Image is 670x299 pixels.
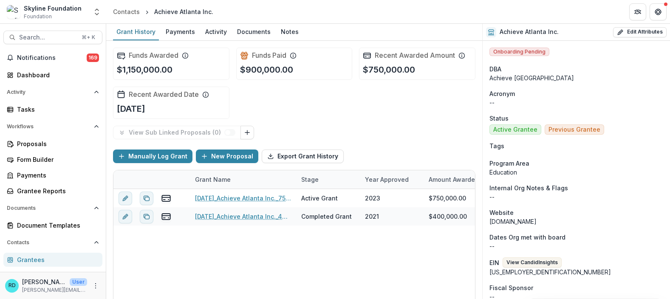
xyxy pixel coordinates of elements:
[140,210,153,223] button: Duplicate proposal
[113,7,140,16] div: Contacts
[87,54,99,62] span: 169
[489,159,529,168] span: Program Area
[489,283,533,292] span: Fiscal Sponsor
[162,25,198,38] div: Payments
[500,28,559,36] h2: Achieve Atlanta Inc.
[489,89,515,98] span: Acronym
[17,186,96,195] div: Grantee Reports
[489,168,663,177] p: Education
[3,31,102,44] button: Search...
[3,120,102,133] button: Open Workflows
[489,242,663,251] p: --
[296,170,360,189] div: Stage
[424,170,487,189] div: Amount Awarded
[489,141,504,150] span: Tags
[113,24,159,40] a: Grant History
[17,155,96,164] div: Form Builder
[489,65,501,73] span: DBA
[3,68,102,82] a: Dashboard
[117,63,172,76] p: $1,150,000.00
[493,126,537,133] span: Active Grantee
[190,175,236,184] div: Grant Name
[489,268,663,276] div: [US_EMPLOYER_IDENTIFICATION_NUMBER]
[17,54,87,62] span: Notifications
[113,149,192,163] button: Manually Log Grant
[154,7,213,16] div: Achieve Atlanta Inc.
[110,6,143,18] a: Contacts
[7,5,20,19] img: Skyline Foundation
[360,170,424,189] div: Year approved
[489,233,565,242] span: Dates Org met with board
[24,4,82,13] div: Skyline Foundation
[17,255,96,264] div: Grantees
[17,221,96,230] div: Document Templates
[277,24,302,40] a: Notes
[3,201,102,215] button: Open Documents
[277,25,302,38] div: Notes
[301,194,338,203] div: Active Grant
[429,212,467,221] div: $400,000.00
[196,149,258,163] button: New Proposal
[91,3,103,20] button: Open entity switcher
[22,286,87,294] p: [PERSON_NAME][EMAIL_ADDRESS][DOMAIN_NAME]
[113,126,241,139] button: View Sub Linked Proposals (0)
[19,34,76,41] span: Search...
[489,183,568,192] span: Internal Org Notes & Flags
[161,193,171,203] button: view-payments
[24,13,52,20] span: Foundation
[80,33,97,42] div: ⌘ + K
[7,205,90,211] span: Documents
[301,212,352,221] div: Completed Grant
[90,281,101,291] button: More
[360,175,414,184] div: Year approved
[363,63,415,76] p: $750,000.00
[489,98,663,107] p: --
[162,24,198,40] a: Payments
[3,168,102,182] a: Payments
[3,102,102,116] a: Tasks
[429,194,466,203] div: $750,000.00
[113,25,159,38] div: Grant History
[190,170,296,189] div: Grant Name
[424,175,484,184] div: Amount Awarded
[17,171,96,180] div: Payments
[548,126,600,133] span: Previous Grantee
[296,175,324,184] div: Stage
[262,149,344,163] button: Export Grant History
[489,192,663,201] p: --
[240,63,293,76] p: $900,000.00
[129,129,224,136] p: View Sub Linked Proposals ( 0 )
[110,6,217,18] nav: breadcrumb
[489,258,499,267] p: EIN
[489,48,549,56] span: Onboarding Pending
[17,71,96,79] div: Dashboard
[117,102,145,115] p: [DATE]
[3,85,102,99] button: Open Activity
[3,218,102,232] a: Document Templates
[3,51,102,65] button: Notifications169
[629,3,646,20] button: Partners
[489,218,537,225] a: [DOMAIN_NAME]
[8,283,16,288] div: Raquel Donoso
[7,124,90,130] span: Workflows
[195,212,291,221] a: [DATE]_Achieve Atlanta Inc._400000
[613,27,667,37] button: Edit Attributes
[202,24,230,40] a: Activity
[22,277,66,286] p: [PERSON_NAME]
[3,184,102,198] a: Grantee Reports
[3,137,102,151] a: Proposals
[202,25,230,38] div: Activity
[119,210,132,223] button: edit
[503,257,562,268] button: View CandidInsights
[489,73,663,82] div: Achieve [GEOGRAPHIC_DATA]
[489,208,514,217] span: Website
[17,139,96,148] div: Proposals
[70,278,87,286] p: User
[234,25,274,38] div: Documents
[3,236,102,249] button: Open Contacts
[3,152,102,166] a: Form Builder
